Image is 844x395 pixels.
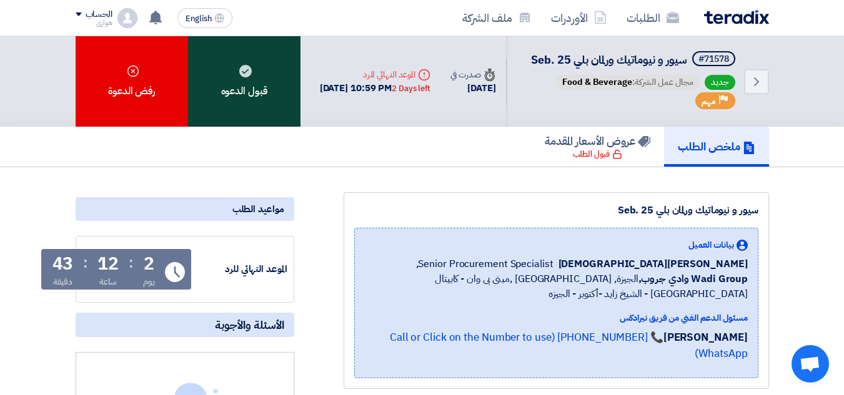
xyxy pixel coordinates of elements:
[392,82,430,95] div: 2 Days left
[705,75,735,90] span: جديد
[320,68,430,81] div: الموعد النهائي للرد
[365,271,748,301] span: الجيزة, [GEOGRAPHIC_DATA] ,مبنى بى وان - كابيتال [GEOGRAPHIC_DATA] - الشيخ زايد -أكتوبر - الجيزه
[76,197,294,221] div: مواعيد الطلب
[390,329,748,361] a: 📞 [PHONE_NUMBER] (Call or Click on the Number to use WhatsApp)
[365,311,748,324] div: مسئول الدعم الفني من فريق تيرادكس
[129,251,133,274] div: :
[186,14,212,23] span: English
[194,262,287,276] div: الموعد النهائي للرد
[702,95,716,107] span: مهم
[450,68,495,81] div: صدرت في
[76,36,188,127] div: رفض الدعوة
[450,81,495,95] div: [DATE]
[188,36,300,127] div: قبول الدعوه
[556,75,700,90] span: مجال عمل الشركة:
[698,55,729,64] div: #71578
[320,81,430,95] div: [DATE] 10:59 PM
[792,345,829,383] div: دردشة مفتوحة
[562,76,632,89] span: Food & Beverage
[143,275,155,288] div: يوم
[664,127,769,167] a: ملخص الطلب
[617,3,689,32] a: الطلبات
[86,9,112,20] div: الحساب
[531,51,738,69] h5: سيور و نيوماتيك ورلمان بلي Seb. 25
[117,8,137,28] img: profile_test.png
[452,3,541,32] a: ملف الشركة
[99,275,117,288] div: ساعة
[638,271,748,286] b: Wadi Group وادي جروب,
[52,255,74,273] div: 43
[559,256,748,271] span: [PERSON_NAME][DEMOGRAPHIC_DATA]
[144,255,154,273] div: 2
[531,127,664,167] a: عروض الأسعار المقدمة قبول الطلب
[215,318,284,332] span: الأسئلة والأجوبة
[678,139,755,154] h5: ملخص الطلب
[663,329,748,345] strong: [PERSON_NAME]
[416,256,554,271] span: Senior Procurement Specialist,
[177,8,232,28] button: English
[531,51,687,68] span: سيور و نيوماتيك ورلمان بلي Seb. 25
[76,19,112,26] div: هوارى
[688,238,734,251] span: بيانات العميل
[545,134,650,148] h5: عروض الأسعار المقدمة
[83,251,87,274] div: :
[573,148,622,160] div: قبول الطلب
[541,3,617,32] a: الأوردرات
[704,10,769,24] img: Teradix logo
[354,203,758,218] div: سيور و نيوماتيك ورلمان بلي Seb. 25
[97,255,119,273] div: 12
[53,275,72,288] div: دقيقة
